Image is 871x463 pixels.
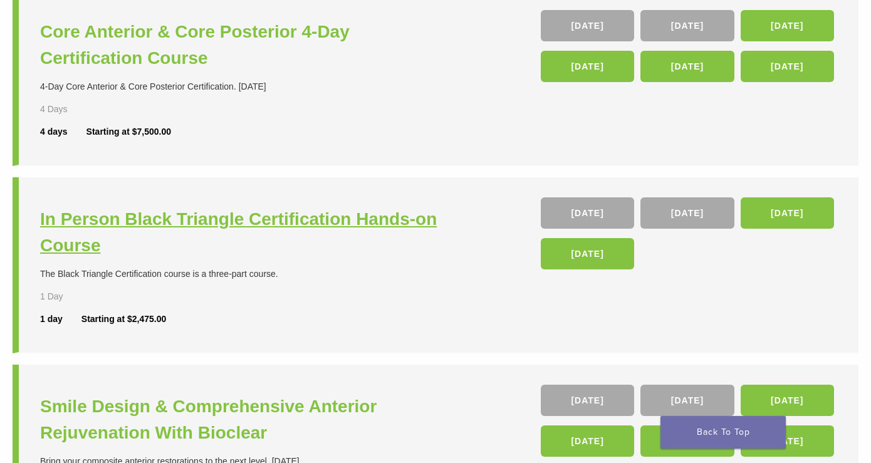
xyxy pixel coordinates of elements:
[40,206,439,259] a: In Person Black Triangle Certification Hands-on Course
[541,51,634,82] a: [DATE]
[640,10,734,41] a: [DATE]
[40,393,439,446] a: Smile Design & Comprehensive Anterior Rejuvenation With Bioclear
[541,385,634,416] a: [DATE]
[640,197,734,229] a: [DATE]
[741,197,834,229] a: [DATE]
[40,313,81,326] div: 1 day
[40,103,100,116] div: 4 Days
[741,425,834,457] a: [DATE]
[40,268,439,281] div: The Black Triangle Certification course is a three-part course.
[640,425,734,457] a: [DATE]
[40,125,86,138] div: 4 days
[640,385,734,416] a: [DATE]
[541,238,634,269] a: [DATE]
[541,197,837,276] div: , , ,
[541,425,634,457] a: [DATE]
[541,10,634,41] a: [DATE]
[741,51,834,82] a: [DATE]
[81,313,166,326] div: Starting at $2,475.00
[741,10,834,41] a: [DATE]
[541,197,634,229] a: [DATE]
[741,385,834,416] a: [DATE]
[40,80,439,93] div: 4-Day Core Anterior & Core Posterior Certification. [DATE]
[541,10,837,88] div: , , , , ,
[86,125,171,138] div: Starting at $7,500.00
[40,290,100,303] div: 1 Day
[660,416,786,449] a: Back To Top
[640,51,734,82] a: [DATE]
[541,385,837,463] div: , , , , ,
[40,19,439,71] a: Core Anterior & Core Posterior 4-Day Certification Course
